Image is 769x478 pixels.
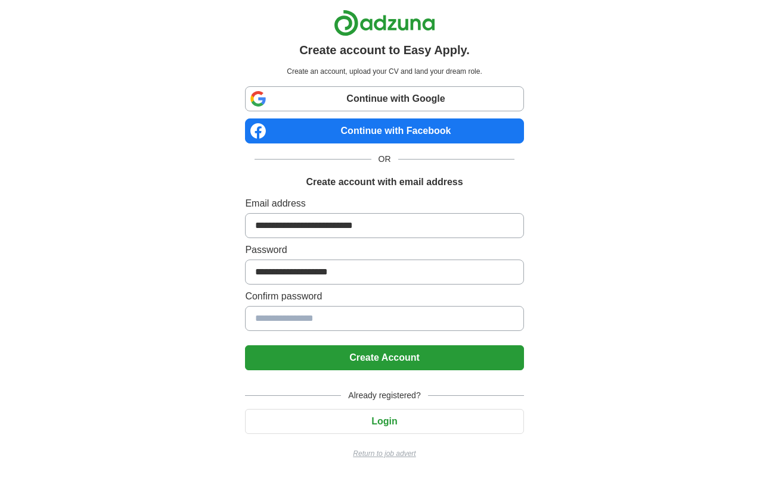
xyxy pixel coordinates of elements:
[299,41,470,59] h1: Create account to Easy Apply.
[245,86,523,111] a: Continue with Google
[245,409,523,434] button: Login
[371,153,398,165] span: OR
[245,243,523,257] label: Password
[245,416,523,426] a: Login
[334,10,435,36] img: Adzuna logo
[245,345,523,370] button: Create Account
[245,289,523,304] label: Confirm password
[245,196,523,211] label: Email address
[341,389,427,402] span: Already registered?
[245,118,523,143] a: Continue with Facebook
[306,175,463,189] h1: Create account with email address
[247,66,521,77] p: Create an account, upload your CV and land your dream role.
[245,448,523,459] a: Return to job advert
